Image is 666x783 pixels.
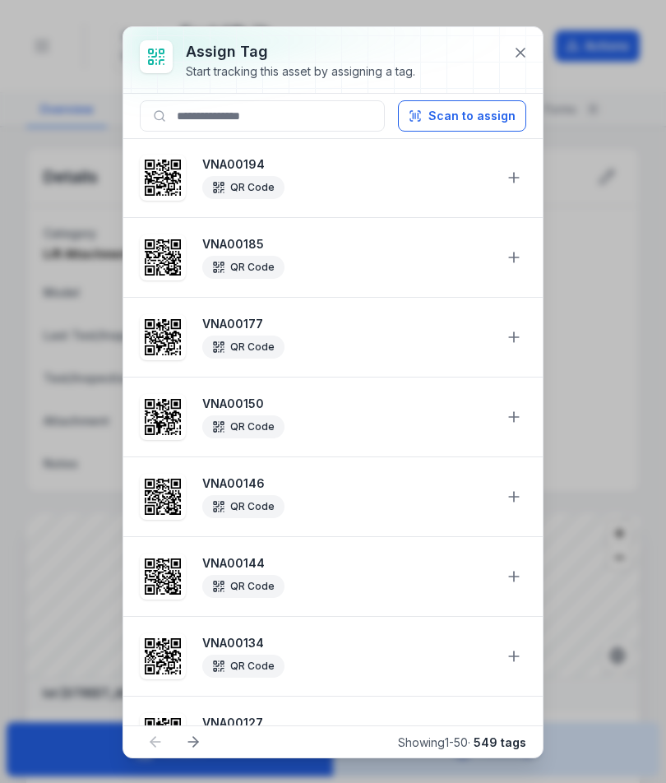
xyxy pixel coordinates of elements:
strong: 549 tags [474,735,526,749]
strong: VNA00177 [202,316,492,332]
button: Scan to assign [398,100,526,132]
div: QR Code [202,336,284,359]
div: QR Code [202,256,284,279]
div: QR Code [202,575,284,598]
div: QR Code [202,655,284,678]
div: Start tracking this asset by assigning a tag. [186,63,415,80]
strong: VNA00185 [202,236,492,253]
div: QR Code [202,415,284,438]
strong: VNA00144 [202,555,492,572]
strong: VNA00134 [202,635,492,651]
strong: VNA00150 [202,396,492,412]
span: Showing 1 - 50 · [398,735,526,749]
strong: VNA00127 [202,715,492,731]
div: QR Code [202,176,284,199]
strong: VNA00194 [202,156,492,173]
strong: VNA00146 [202,475,492,492]
h3: Assign tag [186,40,415,63]
div: QR Code [202,495,284,518]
